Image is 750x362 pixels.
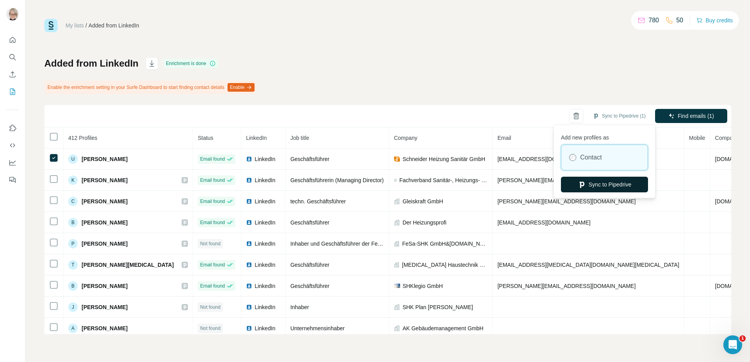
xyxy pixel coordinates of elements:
[678,112,714,120] span: Find emails (1)
[44,57,138,70] h1: Added from LinkedIn
[164,59,218,68] div: Enrichment is done
[255,282,275,290] span: LinkedIn
[497,262,679,268] span: [EMAIL_ADDRESS][MEDICAL_DATA][DOMAIN_NAME][MEDICAL_DATA]
[394,284,400,288] img: company-logo
[68,324,78,333] div: A
[200,156,225,163] span: Email found
[402,197,443,205] span: Gleiskraft GmbH
[402,240,488,248] span: FeSa-SHK GmbH&[DOMAIN_NAME]
[68,281,78,291] div: B
[200,177,225,184] span: Email found
[255,219,275,226] span: LinkedIn
[66,22,84,29] a: My lists
[246,177,252,183] img: LinkedIn logo
[290,177,384,183] span: Geschäftsführerin (Managing Director)
[561,130,648,141] p: Add new profiles as
[255,197,275,205] span: LinkedIn
[290,135,309,141] span: Job title
[648,16,659,25] p: 780
[290,325,345,331] span: Unternehmensinhaber
[68,154,78,164] div: U
[246,304,252,310] img: LinkedIn logo
[200,198,225,205] span: Email found
[198,135,213,141] span: Status
[246,262,252,268] img: LinkedIn logo
[6,121,19,135] button: Use Surfe on LinkedIn
[246,283,252,289] img: LinkedIn logo
[246,219,252,226] img: LinkedIn logo
[68,176,78,185] div: K
[68,239,78,248] div: P
[246,325,252,331] img: LinkedIn logo
[228,83,255,92] button: Enable
[402,324,483,332] span: AK Gebäudemanagement GmbH
[497,198,635,205] span: [PERSON_NAME][EMAIL_ADDRESS][DOMAIN_NAME]
[255,261,275,269] span: LinkedIn
[200,304,220,311] span: Not found
[246,241,252,247] img: LinkedIn logo
[82,261,174,269] span: [PERSON_NAME][MEDICAL_DATA]
[200,219,225,226] span: Email found
[696,15,733,26] button: Buy credits
[246,198,252,205] img: LinkedIn logo
[68,302,78,312] div: J
[689,135,705,141] span: Mobile
[255,324,275,332] span: LinkedIn
[723,335,742,354] iframe: Intercom live chat
[246,135,267,141] span: LinkedIn
[89,22,139,29] div: Added from LinkedIn
[587,110,651,122] button: Sync to Pipedrive (1)
[68,197,78,206] div: C
[200,261,225,268] span: Email found
[44,81,256,94] div: Enable the enrichment setting in your Surfe Dashboard to start finding contact details
[402,219,446,226] span: Der Heizungsprofi
[676,16,683,25] p: 50
[290,156,329,162] span: Geschäftsführer
[6,138,19,152] button: Use Surfe API
[82,282,127,290] span: [PERSON_NAME]
[290,283,329,289] span: Geschäftsführer
[82,197,127,205] span: [PERSON_NAME]
[255,155,275,163] span: LinkedIn
[68,260,78,270] div: T
[394,135,417,141] span: Company
[290,304,309,310] span: Inhaber
[86,22,87,29] li: /
[290,262,329,268] span: Geschäftsführer
[655,109,727,123] button: Find emails (1)
[402,261,488,269] span: [MEDICAL_DATA] Haustechnik GmbH
[246,156,252,162] img: LinkedIn logo
[739,335,746,342] span: 1
[68,218,78,227] div: B
[200,325,220,332] span: Not found
[561,177,648,192] button: Sync to Pipedrive
[82,176,127,184] span: [PERSON_NAME]
[497,219,590,226] span: [EMAIL_ADDRESS][DOMAIN_NAME]
[44,19,58,32] img: Surfe Logo
[402,303,473,311] span: SHK Plan [PERSON_NAME]
[82,155,127,163] span: [PERSON_NAME]
[497,156,590,162] span: [EMAIL_ADDRESS][DOMAIN_NAME]
[82,240,127,248] span: [PERSON_NAME]
[82,324,127,332] span: [PERSON_NAME]
[6,33,19,47] button: Quick start
[82,219,127,226] span: [PERSON_NAME]
[68,135,97,141] span: 412 Profiles
[6,50,19,64] button: Search
[255,240,275,248] span: LinkedIn
[6,67,19,81] button: Enrich CSV
[399,176,488,184] span: Fachverband Sanitär-, Heizungs- und Klimatechnik [GEOGRAPHIC_DATA]
[497,177,635,183] span: [PERSON_NAME][EMAIL_ADDRESS][DOMAIN_NAME]
[290,241,462,247] span: Inhaber und Geschäftsführer der FeSa-SHK GmbH&[DOMAIN_NAME]
[255,303,275,311] span: LinkedIn
[497,135,511,141] span: Email
[402,282,443,290] span: SHKlegio GmbH
[6,173,19,187] button: Feedback
[6,85,19,99] button: My lists
[497,283,635,289] span: [PERSON_NAME][EMAIL_ADDRESS][DOMAIN_NAME]
[394,156,400,162] img: company-logo
[402,155,485,163] span: Schneider Heizung Sanitär GmbH
[6,8,19,20] img: Avatar
[580,153,602,162] label: Contact
[82,303,127,311] span: [PERSON_NAME]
